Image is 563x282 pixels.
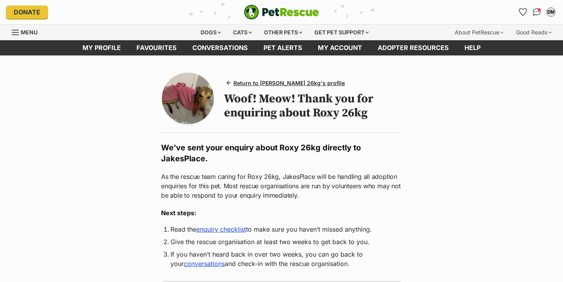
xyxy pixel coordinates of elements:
a: Favourites [516,6,529,18]
h1: Woof! Meow! Thank you for enquiring about Roxy 26kg [224,92,402,120]
a: enquiry checklist [196,225,246,233]
a: My account [310,40,370,55]
a: Conversations [531,6,543,18]
li: Give the rescue organisation at least two weeks to get back to you. [170,237,393,246]
h2: We’ve sent your enquiry about Roxy 26kg directly to JakesPlace. [161,142,402,164]
a: Favourites [129,40,185,55]
a: Menu [12,25,43,39]
li: Read the to make sure you haven’t missed anything. [170,225,393,234]
h3: Next steps: [161,208,402,218]
a: Pet alerts [256,40,310,55]
img: logo-e224e6f780fb5917bec1dbf3a21bbac754714ae5b6737aabdf751b685950b380.svg [244,5,319,20]
div: Dogs [195,25,226,40]
a: Donate [6,5,48,19]
span: Return to [PERSON_NAME] 26kg's profile [233,79,345,87]
div: Cats [228,25,257,40]
a: My profile [75,40,129,55]
div: About PetRescue [449,25,509,40]
div: Good Reads [511,25,557,40]
a: Help [457,40,488,55]
div: Get pet support [309,25,374,40]
a: conversations [185,40,256,55]
div: Other pets [258,25,308,40]
img: Photo of Roxy 26kg [162,73,214,125]
a: Adopter resources [370,40,457,55]
ul: Account quick links [516,6,557,18]
div: DM [547,8,555,16]
img: chat-41dd97257d64d25036548639549fe6c8038ab92f7586957e7f3b1b290dea8141.svg [533,8,541,16]
p: As the rescue team caring for Roxy 26kg, JakesPlace will be handling all adoption enquiries for t... [161,172,402,200]
span: Menu [21,29,38,36]
button: My account [545,6,557,18]
a: PetRescue [244,5,319,20]
a: conversations [184,260,225,268]
li: If you haven’t heard back in over two weeks, you can go back to your and check-in with the rescue... [170,250,393,268]
a: Return to [PERSON_NAME] 26kg's profile [224,77,348,89]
